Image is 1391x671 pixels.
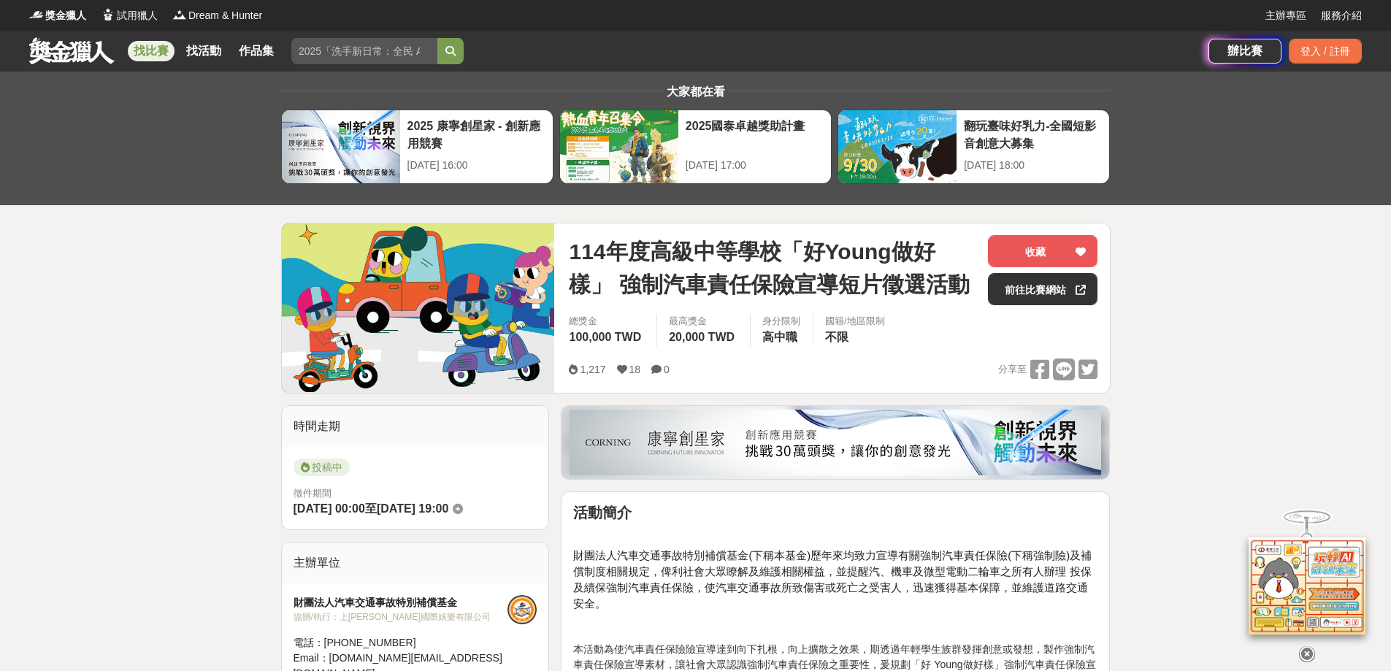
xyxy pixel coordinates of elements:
[573,505,632,521] strong: 活動簡介
[1321,8,1362,23] a: 服務介紹
[407,158,545,173] div: [DATE] 16:00
[762,331,797,343] span: 高中職
[294,595,508,610] div: 財團法人汽車交通事故特別補償基金
[377,502,448,515] span: [DATE] 19:00
[294,488,332,499] span: 徵件期間
[294,610,508,624] div: 協辦/執行： 上[PERSON_NAME]國際娛樂有限公司
[762,314,801,329] div: 身分限制
[294,459,350,476] span: 投稿中
[45,8,86,23] span: 獎金獵人
[282,542,549,583] div: 主辦單位
[101,7,115,22] img: Logo
[825,331,848,343] span: 不限
[988,235,1097,267] button: 收藏
[172,7,187,22] img: Logo
[573,550,1092,610] span: 財團法人汽車交通事故特別補償基金(下稱本基金)歷年來均致力宣導有關強制汽車責任保險(下稱強制險)及補償制度相關規定，俾利社會大眾瞭解及維護相關權益，並提醒汽、機車及微型電動二輪車之所有人辦理 投...
[172,8,262,23] a: LogoDream & Hunter
[964,118,1102,150] div: 翻玩臺味好乳力-全國短影音創意大募集
[838,110,1110,184] a: 翻玩臺味好乳力-全國短影音創意大募集[DATE] 18:00
[188,8,262,23] span: Dream & Hunter
[294,502,365,515] span: [DATE] 00:00
[1265,8,1306,23] a: 主辦專區
[669,314,738,329] span: 最高獎金
[291,38,437,64] input: 2025「洗手新日常：全民 ALL IN」洗手歌全台徵選
[281,110,553,184] a: 2025 康寧創星家 - 創新應用競賽[DATE] 16:00
[294,635,508,651] div: 電話： [PHONE_NUMBER]
[1289,39,1362,64] div: 登入 / 註冊
[569,331,641,343] span: 100,000 TWD
[825,314,885,329] div: 國籍/地區限制
[580,364,605,375] span: 1,217
[282,406,549,447] div: 時間走期
[407,118,545,150] div: 2025 康寧創星家 - 創新應用競賽
[663,85,729,98] span: 大家都在看
[629,364,641,375] span: 18
[365,502,377,515] span: 至
[988,273,1097,305] a: 前往比賽網站
[686,158,824,173] div: [DATE] 17:00
[1249,536,1365,633] img: d2146d9a-e6f6-4337-9592-8cefde37ba6b.png
[998,358,1027,380] span: 分享至
[128,41,175,61] a: 找比賽
[664,364,670,375] span: 0
[101,8,158,23] a: Logo試用獵人
[1208,39,1281,64] a: 辦比賽
[29,7,44,22] img: Logo
[233,41,280,61] a: 作品集
[559,110,832,184] a: 2025國泰卓越獎助計畫[DATE] 17:00
[569,235,976,301] span: 114年度高級中等學校「好Young做好樣」 強制汽車責任保險宣導短片徵選活動
[686,118,824,150] div: 2025國泰卓越獎助計畫
[282,223,555,392] img: Cover Image
[29,8,86,23] a: Logo獎金獵人
[570,410,1101,475] img: be6ed63e-7b41-4cb8-917a-a53bd949b1b4.png
[180,41,227,61] a: 找活動
[669,331,735,343] span: 20,000 TWD
[569,314,645,329] span: 總獎金
[964,158,1102,173] div: [DATE] 18:00
[117,8,158,23] span: 試用獵人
